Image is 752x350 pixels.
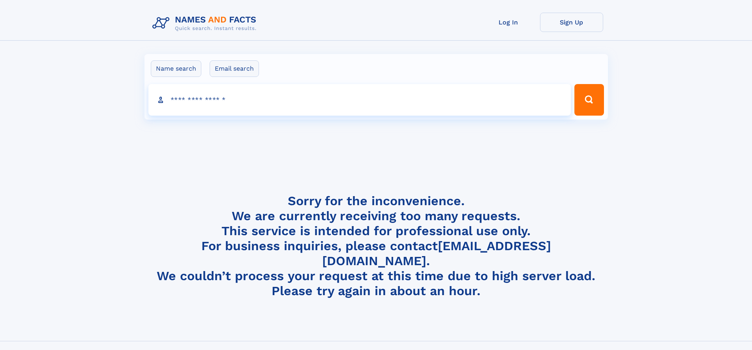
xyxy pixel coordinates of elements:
[477,13,540,32] a: Log In
[322,238,551,268] a: [EMAIL_ADDRESS][DOMAIN_NAME]
[540,13,603,32] a: Sign Up
[149,13,263,34] img: Logo Names and Facts
[148,84,571,116] input: search input
[149,193,603,299] h4: Sorry for the inconvenience. We are currently receiving too many requests. This service is intend...
[151,60,201,77] label: Name search
[210,60,259,77] label: Email search
[574,84,604,116] button: Search Button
